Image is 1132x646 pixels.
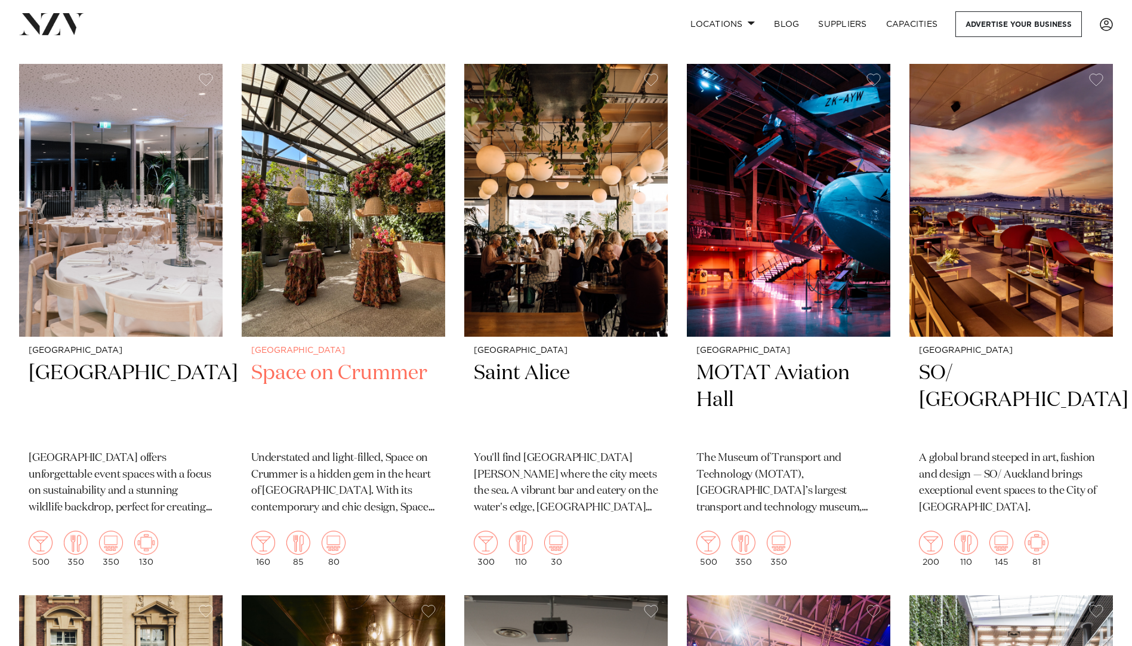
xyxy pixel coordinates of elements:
div: 350 [767,531,791,567]
a: Capacities [877,11,948,37]
div: 130 [134,531,158,567]
img: nzv-logo.png [19,13,84,35]
img: cocktail.png [919,531,943,555]
img: theatre.png [544,531,568,555]
small: [GEOGRAPHIC_DATA] [474,346,658,355]
a: BLOG [764,11,809,37]
div: 200 [919,531,943,567]
div: 500 [29,531,53,567]
a: [GEOGRAPHIC_DATA] [GEOGRAPHIC_DATA] [GEOGRAPHIC_DATA] offers unforgettable event spaces with a fo... [19,64,223,577]
h2: [GEOGRAPHIC_DATA] [29,360,213,441]
img: cocktail.png [29,531,53,555]
p: [GEOGRAPHIC_DATA] offers unforgettable event spaces with a focus on sustainability and a stunning... [29,450,213,517]
small: [GEOGRAPHIC_DATA] [251,346,436,355]
a: [GEOGRAPHIC_DATA] SO/ [GEOGRAPHIC_DATA] A global brand steeped in art, fashion and design — SO/ A... [909,64,1113,577]
div: 80 [322,531,346,567]
img: cocktail.png [474,531,498,555]
img: meeting.png [134,531,158,555]
p: You'll find [GEOGRAPHIC_DATA][PERSON_NAME] where the city meets the sea. A vibrant bar and eatery... [474,450,658,517]
img: theatre.png [99,531,123,555]
small: [GEOGRAPHIC_DATA] [29,346,213,355]
img: cocktail.png [696,531,720,555]
img: cocktail.png [251,531,275,555]
a: SUPPLIERS [809,11,876,37]
small: [GEOGRAPHIC_DATA] [696,346,881,355]
img: theatre.png [989,531,1013,555]
h2: Saint Alice [474,360,658,441]
div: 145 [989,531,1013,567]
h2: SO/ [GEOGRAPHIC_DATA] [919,360,1103,441]
div: 500 [696,531,720,567]
h2: Space on Crummer [251,360,436,441]
a: Advertise your business [955,11,1082,37]
a: Locations [681,11,764,37]
img: meeting.png [1025,531,1048,555]
p: Understated and light-filled, Space on Crummer is a hidden gem in the heart of [GEOGRAPHIC_DATA].... [251,450,436,517]
img: theatre.png [322,531,346,555]
a: [GEOGRAPHIC_DATA] MOTAT Aviation Hall The Museum of Transport and Technology (MOTAT), [GEOGRAPHIC... [687,64,890,577]
small: [GEOGRAPHIC_DATA] [919,346,1103,355]
a: [GEOGRAPHIC_DATA] Saint Alice You'll find [GEOGRAPHIC_DATA][PERSON_NAME] where the city meets the... [464,64,668,577]
div: 350 [99,531,123,567]
img: dining.png [286,531,310,555]
div: 30 [544,531,568,567]
a: [GEOGRAPHIC_DATA] Space on Crummer Understated and light-filled, Space on Crummer is a hidden gem... [242,64,445,577]
div: 85 [286,531,310,567]
div: 350 [64,531,88,567]
div: 110 [954,531,978,567]
div: 350 [732,531,755,567]
div: 110 [509,531,533,567]
img: dining.png [509,531,533,555]
img: theatre.png [767,531,791,555]
h2: MOTAT Aviation Hall [696,360,881,441]
div: 160 [251,531,275,567]
img: dining.png [64,531,88,555]
p: A global brand steeped in art, fashion and design — SO/ Auckland brings exceptional event spaces ... [919,450,1103,517]
div: 81 [1025,531,1048,567]
div: 300 [474,531,498,567]
p: The Museum of Transport and Technology (MOTAT), [GEOGRAPHIC_DATA]’s largest transport and technol... [696,450,881,517]
img: dining.png [732,531,755,555]
img: dining.png [954,531,978,555]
